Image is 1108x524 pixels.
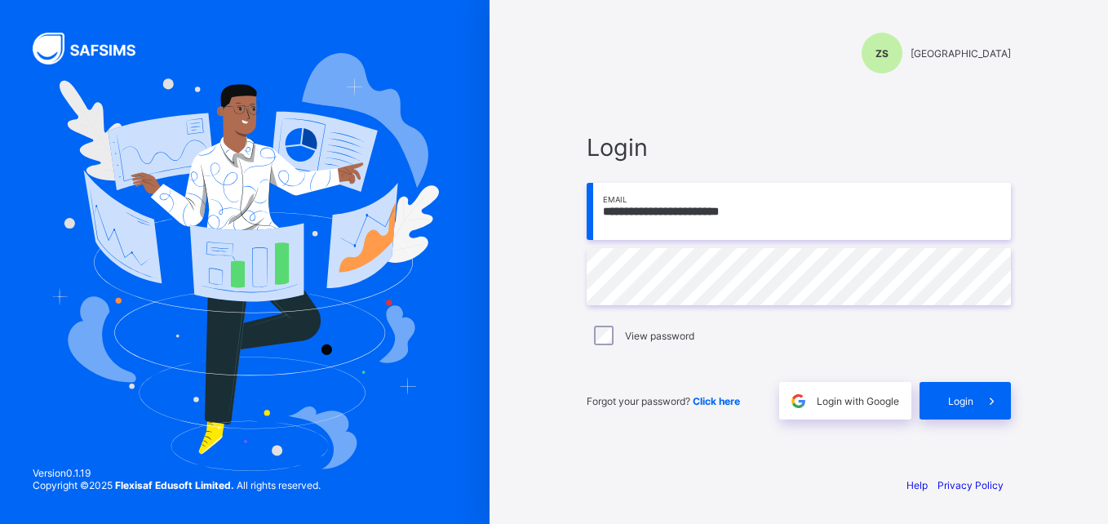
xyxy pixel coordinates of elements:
span: Login [587,133,1011,162]
img: SAFSIMS Logo [33,33,155,64]
label: View password [625,330,694,342]
strong: Flexisaf Edusoft Limited. [115,479,234,491]
span: Login with Google [817,395,899,407]
a: Help [906,479,928,491]
span: ZS [875,47,889,60]
span: Forgot your password? [587,395,740,407]
a: Privacy Policy [937,479,1004,491]
span: Copyright © 2025 All rights reserved. [33,479,321,491]
span: [GEOGRAPHIC_DATA] [911,47,1011,60]
span: Version 0.1.19 [33,467,321,479]
span: Login [948,395,973,407]
img: google.396cfc9801f0270233282035f929180a.svg [789,392,808,411]
a: Click here [693,395,740,407]
img: Hero Image [51,53,439,471]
